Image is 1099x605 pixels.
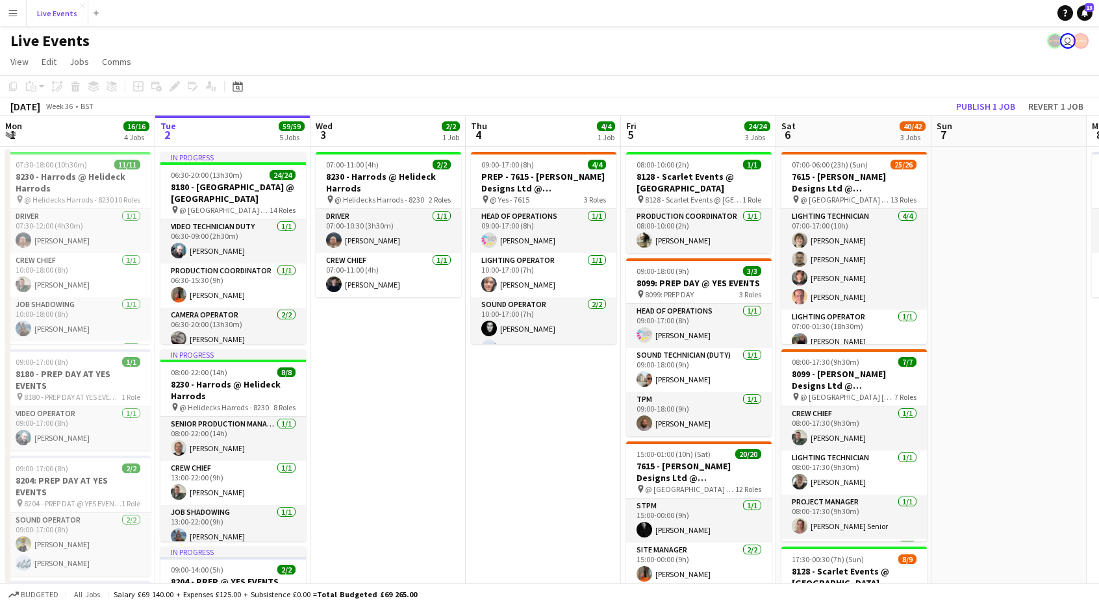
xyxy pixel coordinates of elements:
[781,120,796,132] span: Sat
[800,392,894,402] span: @ [GEOGRAPHIC_DATA] [GEOGRAPHIC_DATA] - 8099
[97,53,136,70] a: Comms
[10,56,29,68] span: View
[5,475,151,498] h3: 8204: PREP DAY AT YES EVENTS
[316,171,461,194] h3: 8230 - Harrods @ Helideck Harrods
[5,120,22,132] span: Mon
[122,357,140,367] span: 1/1
[781,152,927,344] app-job-card: 07:00-06:00 (23h) (Sun)25/267615 - [PERSON_NAME] Designs Ltd @ [GEOGRAPHIC_DATA] @ [GEOGRAPHIC_DA...
[1047,33,1063,49] app-user-avatar: Production Managers
[1060,33,1076,49] app-user-avatar: Technical Department
[739,290,761,299] span: 3 Roles
[124,132,149,142] div: 4 Jobs
[742,195,761,204] span: 1 Role
[121,499,140,508] span: 1 Role
[5,171,151,194] h3: 8230 - Harrods @ Helideck Harrods
[779,127,796,142] span: 6
[114,195,140,204] span: 10 Roles
[160,378,306,402] h3: 8230 - Harrods @ Helideck Harrods
[433,160,451,169] span: 2/2
[5,456,151,576] div: 09:00-17:00 (8h)2/28204: PREP DAY AT YES EVENTS 8204 - PREP DAT @ YES EVENTS1 RoleSound Operator2...
[781,451,927,495] app-card-role: Lighting Technician1/108:00-17:30 (9h30m)[PERSON_NAME]
[6,587,60,602] button: Budgeted
[471,120,487,132] span: Thu
[937,120,952,132] span: Sun
[735,484,761,494] span: 12 Roles
[277,565,296,574] span: 2/2
[624,127,637,142] span: 5
[1073,33,1089,49] app-user-avatar: Alex Gill
[160,349,306,360] div: In progress
[898,554,916,564] span: 8/9
[10,100,40,113] div: [DATE]
[442,132,459,142] div: 1 Job
[5,341,151,404] app-card-role: Lighting Technician2/2
[5,368,151,391] h3: 8180 - PREP DAY AT YES EVENTS
[626,209,772,253] app-card-role: Production Coordinator1/108:00-10:00 (2h)[PERSON_NAME]
[626,348,772,392] app-card-role: Sound Technician (Duty)1/109:00-18:00 (9h)[PERSON_NAME]
[160,152,306,344] div: In progress06:30-20:00 (13h30m)24/248180 - [GEOGRAPHIC_DATA] @ [GEOGRAPHIC_DATA] @ [GEOGRAPHIC_DA...
[316,152,461,297] div: 07:00-11:00 (4h)2/28230 - Harrods @ Helideck Harrods @ Helidecks Harrods - 82302 RolesDriver1/107...
[645,290,694,299] span: 8099: PREP DAY
[114,160,140,169] span: 11/11
[894,392,916,402] span: 7 Roles
[24,499,121,508] span: 8204 - PREP DAT @ YES EVENTS
[179,402,269,412] span: @ Helidecks Harrods - 8230
[481,160,534,169] span: 09:00-17:00 (8h)
[792,160,868,169] span: 07:00-06:00 (23h) (Sun)
[781,368,927,391] h3: 8099 - [PERSON_NAME] Designs Ltd @ [GEOGRAPHIC_DATA]
[471,152,616,344] app-job-card: 09:00-17:00 (8h)4/4PREP - 7615 - [PERSON_NAME] Designs Ltd @ [GEOGRAPHIC_DATA] @ Yes - 76153 Role...
[626,499,772,543] app-card-role: STPM1/115:00-00:00 (9h)[PERSON_NAME]
[743,160,761,169] span: 1/1
[121,392,140,402] span: 1 Role
[160,219,306,264] app-card-role: Video Technician Duty1/106:30-09:00 (2h30m)[PERSON_NAME]
[781,495,927,539] app-card-role: Project Manager1/108:00-17:30 (9h30m)[PERSON_NAME] Senior
[626,171,772,194] h3: 8128 - Scarlet Events @ [GEOGRAPHIC_DATA]
[5,152,151,344] app-job-card: 07:30-18:00 (10h30m)11/118230 - Harrods @ Helideck Harrods @ Helidecks Harrods - 823010 RolesDriv...
[598,132,614,142] div: 1 Job
[171,565,223,574] span: 09:00-14:00 (5h)
[160,505,306,549] app-card-role: Job Shadowing1/113:00-22:00 (9h)[PERSON_NAME]
[1085,3,1094,12] span: 13
[626,304,772,348] app-card-role: Head of Operations1/109:00-17:00 (8h)[PERSON_NAME]
[5,349,151,451] app-job-card: 09:00-17:00 (8h)1/18180 - PREP DAY AT YES EVENTS 8180 - PREP DAY AT YES EVENTS1 RoleVideo Operato...
[270,170,296,180] span: 24/24
[626,258,772,436] app-job-card: 09:00-18:00 (9h)3/38099: PREP DAY @ YES EVENTS 8099: PREP DAY3 RolesHead of Operations1/109:00-17...
[626,152,772,253] div: 08:00-10:00 (2h)1/18128 - Scarlet Events @ [GEOGRAPHIC_DATA] 8128 - Scarlet Events @ [GEOGRAPHIC_...
[16,160,87,169] span: 07:30-18:00 (10h30m)
[316,209,461,253] app-card-role: Driver1/107:00-10:30 (3h30m)[PERSON_NAME]
[5,406,151,451] app-card-role: Video Operator1/109:00-17:00 (8h)[PERSON_NAME]
[326,160,379,169] span: 07:00-11:00 (4h)
[43,101,75,111] span: Week 36
[5,209,151,253] app-card-role: Driver1/107:30-12:00 (4h30m)[PERSON_NAME]
[781,171,927,194] h3: 7615 - [PERSON_NAME] Designs Ltd @ [GEOGRAPHIC_DATA]
[5,297,151,341] app-card-role: Job Shadowing1/110:00-18:00 (8h)[PERSON_NAME]
[24,392,121,402] span: 8180 - PREP DAY AT YES EVENTS
[277,367,296,377] span: 8/8
[781,209,927,310] app-card-role: Lighting Technician4/407:00-17:00 (10h)[PERSON_NAME][PERSON_NAME][PERSON_NAME][PERSON_NAME]
[781,539,927,583] app-card-role: Sound Operator1/1
[160,349,306,541] app-job-card: In progress08:00-22:00 (14h)8/88230 - Harrods @ Helideck Harrods @ Helidecks Harrods - 82308 Role...
[597,121,615,131] span: 4/4
[471,297,616,360] app-card-role: Sound Operator2/210:00-17:00 (7h)[PERSON_NAME][PERSON_NAME]
[316,253,461,297] app-card-role: Crew Chief1/107:00-11:00 (4h)[PERSON_NAME]
[171,367,227,377] span: 08:00-22:00 (14h)
[891,195,916,204] span: 13 Roles
[744,121,770,131] span: 24/24
[898,357,916,367] span: 7/7
[158,127,176,142] span: 2
[900,132,925,142] div: 3 Jobs
[160,461,306,505] app-card-role: Crew Chief1/113:00-22:00 (9h)[PERSON_NAME]
[160,576,306,587] h3: 8204 - PREP @ YES EVENTS
[42,56,57,68] span: Edit
[471,171,616,194] h3: PREP - 7615 - [PERSON_NAME] Designs Ltd @ [GEOGRAPHIC_DATA]
[123,121,149,131] span: 16/16
[935,127,952,142] span: 7
[800,195,891,204] span: @ [GEOGRAPHIC_DATA] - 7615
[951,98,1020,115] button: Publish 1 job
[160,417,306,461] app-card-role: Senior Production Manager1/108:00-22:00 (14h)[PERSON_NAME]
[490,195,529,204] span: @ Yes - 7615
